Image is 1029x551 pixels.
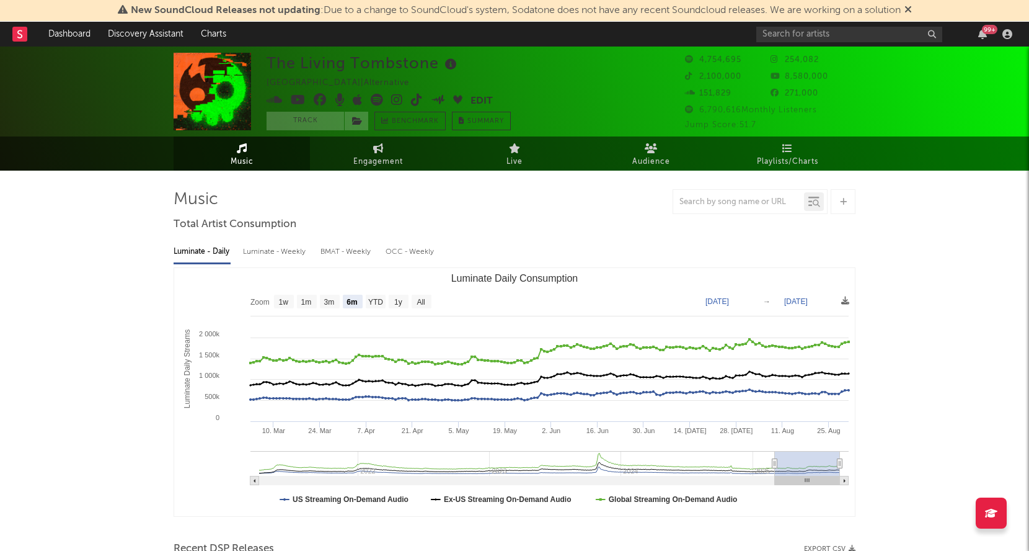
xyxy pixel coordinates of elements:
text: 10. Mar [262,427,286,434]
span: 8,580,000 [771,73,828,81]
text: 3m [324,298,335,307]
text: 16. Jun [586,427,609,434]
span: 151,829 [685,89,731,97]
button: Edit [470,94,493,109]
div: Luminate - Daily [174,241,231,262]
a: Live [446,137,583,171]
text: Zoom [250,298,270,307]
button: Summary [452,112,511,130]
text: 7. Apr [357,427,375,434]
text: 2 000k [199,330,220,338]
text: 0 [216,414,219,421]
input: Search for artists [756,27,942,42]
text: 28. [DATE] [720,427,753,434]
text: 6m [347,298,357,307]
div: [GEOGRAPHIC_DATA] | Alternative [267,76,423,91]
button: 99+ [978,29,987,39]
a: Playlists/Charts [719,137,855,171]
text: 21. Apr [402,427,423,434]
span: Summary [467,118,504,125]
svg: Luminate Daily Consumption [174,268,855,516]
span: 4,754,695 [685,56,741,64]
text: Luminate Daily Consumption [451,273,578,284]
span: Benchmark [392,114,439,129]
text: 1 500k [199,351,220,359]
span: Engagement [353,155,403,169]
div: The Living Tombstone [267,53,460,73]
span: New SoundCloud Releases not updating [131,6,320,16]
text: 1y [394,298,402,307]
text: 5. May [448,427,469,434]
text: 11. Aug [771,427,794,434]
span: 254,082 [771,56,819,64]
a: Charts [192,22,235,47]
text: Global Streaming On-Demand Audio [609,495,738,504]
text: 14. [DATE] [674,427,707,434]
text: 24. Mar [308,427,332,434]
span: 271,000 [771,89,818,97]
span: 6,790,616 Monthly Listeners [685,106,817,114]
text: YTD [368,298,383,307]
span: : Due to a change to SoundCloud's system, Sodatone does not have any recent Soundcloud releases. ... [131,6,901,16]
div: Luminate - Weekly [243,241,308,262]
div: 99 + [982,25,997,34]
text: All [417,298,425,307]
span: Playlists/Charts [757,155,818,169]
a: Engagement [310,137,446,171]
text: Ex-US Streaming On-Demand Audio [444,495,572,504]
span: Audience [632,155,670,169]
a: Dashboard [40,22,99,47]
text: → [763,297,771,306]
span: Music [231,155,254,169]
text: 25. Aug [817,427,840,434]
div: BMAT - Weekly [320,241,373,262]
span: 2,100,000 [685,73,741,81]
text: [DATE] [705,297,729,306]
input: Search by song name or URL [673,197,804,207]
text: 19. May [493,427,518,434]
span: Jump Score: 51.7 [685,121,756,129]
text: Luminate Daily Streams [183,329,192,408]
text: 30. Jun [632,427,655,434]
a: Benchmark [374,112,446,130]
text: 1m [301,298,312,307]
text: 1w [279,298,289,307]
text: 500k [205,393,219,400]
text: [DATE] [784,297,808,306]
span: Dismiss [904,6,912,16]
span: Total Artist Consumption [174,217,296,232]
text: 2. Jun [542,427,560,434]
a: Music [174,137,310,171]
text: 1 000k [199,372,220,379]
span: Live [506,155,523,169]
text: US Streaming On-Demand Audio [293,495,409,504]
a: Discovery Assistant [99,22,192,47]
button: Track [267,112,344,130]
a: Audience [583,137,719,171]
div: OCC - Weekly [386,241,435,262]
